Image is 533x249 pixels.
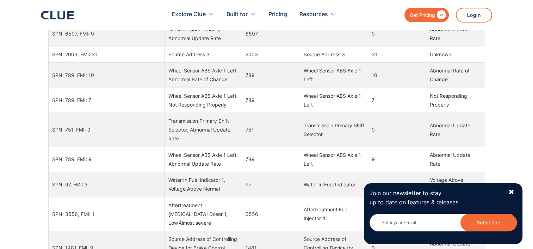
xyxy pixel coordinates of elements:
td: 789 [242,147,300,172]
div: Built for [227,4,256,26]
div: Source Address 3 [168,50,238,59]
div: Transmission Primary Shift Selector, Abnormal Update Rate [168,116,238,143]
div: Wheel Sensor ABS Axle 1 Left [304,91,364,109]
td: SPN: 2003, FMI: 31 [48,46,165,63]
td: 97 [242,172,300,197]
td: 9 [368,147,426,172]
td: 31 [368,46,426,63]
div: Wheel Sensor ABS Axle 1 Left, Abnormal Update Rate [168,151,238,168]
td: 9 [368,21,426,46]
div: ✖ [508,188,514,197]
div: Source Address 3 [304,50,364,59]
input: Enter your E-mail [370,214,517,231]
a: Pricing [268,4,287,26]
input: Subscribe [460,214,517,231]
div: Voltage Above Normal [430,175,481,193]
div: Aftertreatment Fuel Injector #1 [304,205,364,223]
td: SPN: 6597, FMI: 9 [48,21,165,46]
div: Network Connection 1, Abnormal Update Rate [168,25,238,43]
td: 3 [368,172,426,197]
a: Get Pricing [404,8,449,22]
td: SPN: 789, FMI: 10 [48,63,165,88]
div: Aftertreatment 1 [MEDICAL_DATA] Doser 1, Low‚Äîmost severe [168,201,238,228]
td: 10 [368,63,426,88]
form: Newsletter [370,214,517,238]
div: Wheel Sensor ABS Axle 1 Left, Abnormal Rate of Change [168,66,238,84]
div: Water In Fuel Indicator [304,180,364,189]
div: Abnormal Update Rate [430,25,481,43]
td: 789 [242,63,300,88]
div: Water In Fuel Indicator 1, Voltage Above Normal [168,175,238,193]
td: 751 [242,113,300,147]
div: Transmission Primary Shift Selector [304,121,364,139]
td: SPN: 789, FMI: 9 [48,147,165,172]
td: 3556 [242,197,300,231]
div: Built for [227,4,248,26]
td: 7 [368,88,426,113]
td: Unknown [426,46,485,63]
td: 2003 [242,46,300,63]
td: SPN: 3556, FMI: 1 [48,197,165,231]
p: Join our newsletter to stay up to date on features & releases [370,189,502,206]
div: Resources [299,4,328,26]
td: SPN: 751, FMI: 9 [48,113,165,147]
div: Explore Clue [172,4,214,26]
div:  [435,11,446,19]
div: Wheel Sensor ABS Axle 1 Left [304,151,364,168]
div: Abnormal Rate of Change [430,66,481,84]
div: Wheel Sensor ABS Axle 1 Left, Not Responding Properly [168,91,238,109]
div: Get Pricing [410,11,435,19]
div: Explore Clue [172,4,206,26]
div: Not Responding Properly [430,91,481,109]
td: 9 [368,113,426,147]
td: 6597 [242,21,300,46]
td: 789 [242,88,300,113]
a: Login [456,8,492,23]
td: SPN: 789, FMI: 7 [48,88,165,113]
div: Resources [299,4,336,26]
div: Abnormal Update Rate [430,121,481,139]
div: Wheel Sensor ABS Axle 1 Left [304,66,364,84]
td: SPN: 97, FMI: 3 [48,172,165,197]
div: Abnormal Update Rate [430,151,481,168]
